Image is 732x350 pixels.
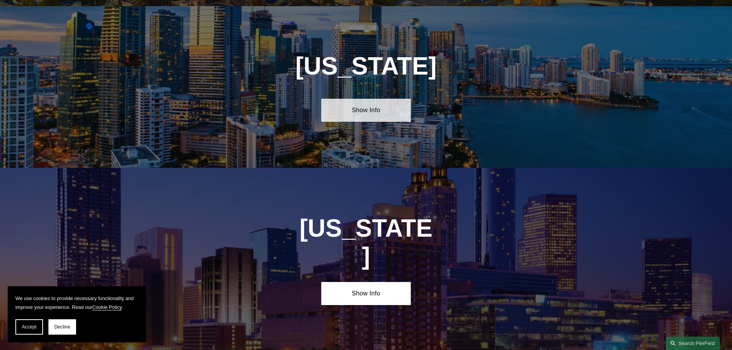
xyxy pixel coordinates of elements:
[299,214,433,270] h1: [US_STATE]
[8,286,146,342] section: Cookie banner
[666,337,720,350] a: Search this site
[54,324,70,330] span: Decline
[321,282,411,305] a: Show Info
[15,294,138,312] p: We use cookies to provide necessary functionality and improve your experience. Read our .
[22,324,37,330] span: Accept
[321,99,411,122] a: Show Info
[276,52,456,80] h1: [US_STATE]
[15,319,43,335] button: Accept
[92,304,122,310] a: Cookie Policy
[48,319,76,335] button: Decline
